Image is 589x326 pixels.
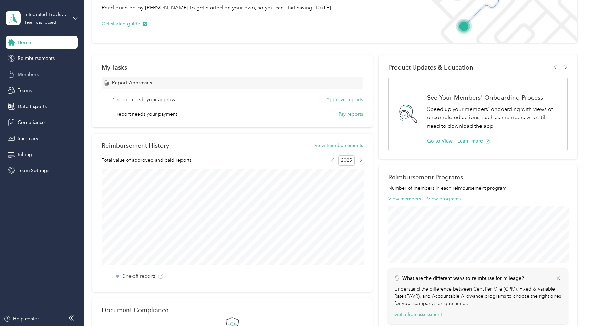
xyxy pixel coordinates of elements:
[550,287,589,326] iframe: Everlance-gr Chat Button Frame
[18,39,31,46] span: Home
[427,94,560,101] h1: See Your Members' Onboarding Process
[18,103,47,110] span: Data Exports
[18,71,39,78] span: Members
[24,11,68,18] div: Integrated Production Solutions
[122,273,156,280] label: One-off reports
[24,21,56,25] div: Team dashboard
[18,55,55,62] span: Reimbursements
[18,87,32,94] span: Teams
[427,195,461,202] button: View programs
[102,20,147,28] button: Get started guide
[102,157,192,164] span: Total value of approved and paid reports
[388,185,567,192] p: Number of members in each reimbursement program.
[113,96,177,103] span: 1 report needs your approval
[388,195,421,202] button: View members
[314,142,363,149] button: View Reimbursements
[457,137,490,145] button: Learn more
[427,137,453,145] button: Go to View
[4,315,39,323] button: Help center
[326,96,363,103] button: Approve reports
[102,142,169,149] h2: Reimbursement History
[113,111,177,118] span: 1 report needs your payment
[18,151,32,158] span: Billing
[427,105,560,130] p: Speed up your members' onboarding with views of uncompleted actions, such as members who still ne...
[18,167,49,174] span: Team Settings
[339,111,363,118] button: Pay reports
[394,311,442,318] button: Get a free assessment
[102,3,332,12] p: Read our step-by-[PERSON_NAME] to get started on your own, so you can start saving [DATE].
[402,275,524,282] p: What are the different ways to reimburse for mileage?
[112,79,152,86] span: Report Approvals
[18,135,38,142] span: Summary
[388,173,567,181] h2: Reimbursement Programs
[338,155,355,166] span: 2025
[18,119,45,126] span: Compliance
[388,64,473,71] span: Product Updates & Education
[102,64,363,71] div: My Tasks
[394,285,561,307] p: Understand the difference between Cent Per Mile (CPM), Fixed & Variable Rate (FAVR), and Accounta...
[102,306,168,314] h2: Document Compliance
